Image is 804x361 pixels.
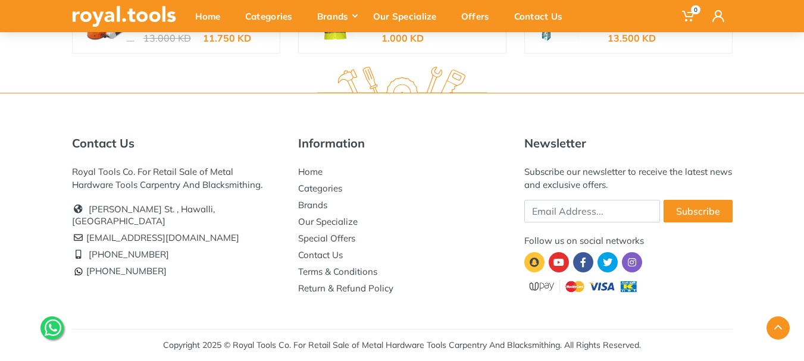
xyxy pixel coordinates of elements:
[203,33,251,43] div: 11.750 KD
[298,249,343,260] a: Contact Us
[72,165,280,192] div: Royal Tools Co. For Retail Sale of Metal Hardware Tools Carpentry And Blacksmithing.
[664,200,733,222] button: Subscribe
[143,33,191,43] div: 13.000 KD
[524,200,660,222] input: Email Address...
[89,249,169,260] a: [PHONE_NUMBER]
[298,282,393,294] a: Return & Refund Policy
[506,4,579,29] div: Contact Us
[524,234,733,247] div: Follow us on social networks
[365,4,453,29] div: Our Specialize
[453,4,506,29] div: Offers
[72,265,167,277] a: [PHONE_NUMBER]
[298,216,358,227] a: Our Specialize
[298,266,377,277] a: Terms & Conditions
[298,233,355,244] a: Special Offers
[691,5,700,14] span: 0
[298,199,327,211] a: Brands
[72,230,280,246] li: [EMAIL_ADDRESS][DOMAIN_NAME]
[524,165,733,192] div: Subscribe our newsletter to receive the latest news and exclusive offers.
[608,33,656,43] div: 13.500 KD
[524,278,643,294] img: upay.png
[72,6,176,27] img: royal.tools Logo
[298,136,506,150] h5: Information
[524,136,733,150] h5: Newsletter
[72,203,215,227] a: [PERSON_NAME] St. , Hawalli, [GEOGRAPHIC_DATA]
[298,166,323,177] a: Home
[237,4,309,29] div: Categories
[298,183,342,194] a: Categories
[72,136,280,150] h5: Contact Us
[309,4,365,29] div: Brands
[163,339,641,351] div: Copyright 2025 © Royal Tools Co. For Retail Sale of Metal Hardware Tools Carpentry And Blacksmith...
[187,4,237,29] div: Home
[317,67,487,99] img: royal.tools Logo
[381,33,424,43] div: 1.000 KD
